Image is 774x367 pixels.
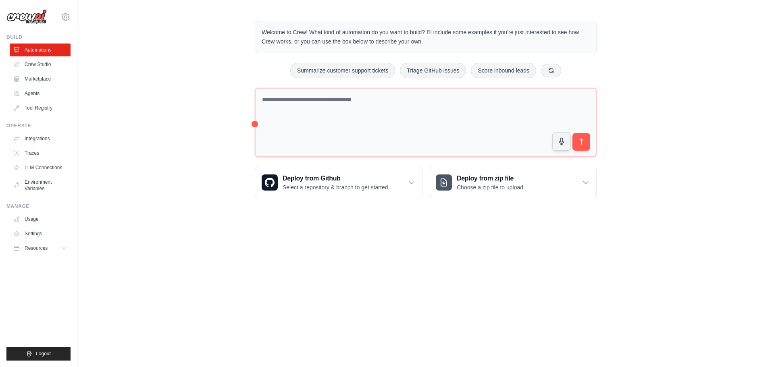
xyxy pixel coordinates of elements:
[471,63,536,78] button: Score inbound leads
[6,347,71,361] button: Logout
[10,161,71,174] a: LLM Connections
[10,44,71,56] a: Automations
[10,147,71,160] a: Traces
[290,63,395,78] button: Summarize customer support tickets
[457,174,525,183] h3: Deploy from zip file
[400,63,466,78] button: Triage GitHub issues
[283,174,389,183] h3: Deploy from Github
[10,242,71,255] button: Resources
[262,28,590,46] p: Welcome to Crew! What kind of automation do you want to build? I'll include some examples if you'...
[10,102,71,114] a: Tool Registry
[10,227,71,240] a: Settings
[6,122,71,129] div: Operate
[10,176,71,195] a: Environment Variables
[6,203,71,209] div: Manage
[6,9,47,25] img: Logo
[36,350,51,357] span: Logout
[457,183,525,191] p: Choose a zip file to upload.
[6,34,71,40] div: Build
[10,213,71,226] a: Usage
[10,87,71,100] a: Agents
[25,245,48,251] span: Resources
[10,132,71,145] a: Integrations
[10,58,71,71] a: Crew Studio
[10,73,71,85] a: Marketplace
[283,183,389,191] p: Select a repository & branch to get started.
